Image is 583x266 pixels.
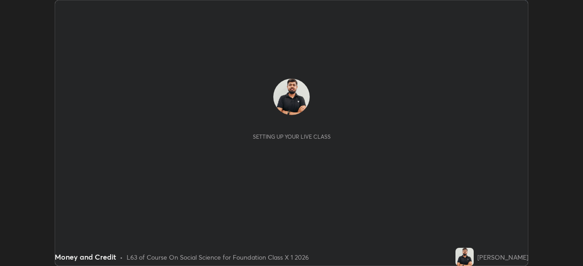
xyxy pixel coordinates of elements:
[127,252,309,262] div: L63 of Course On Social Science for Foundation Class X 1 2026
[120,252,123,262] div: •
[273,79,310,115] img: d067406386e24f9f9cc5758b04e7cc0a.jpg
[455,248,474,266] img: d067406386e24f9f9cc5758b04e7cc0a.jpg
[253,133,331,140] div: Setting up your live class
[477,252,528,262] div: [PERSON_NAME]
[55,251,116,262] div: Money and Credit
